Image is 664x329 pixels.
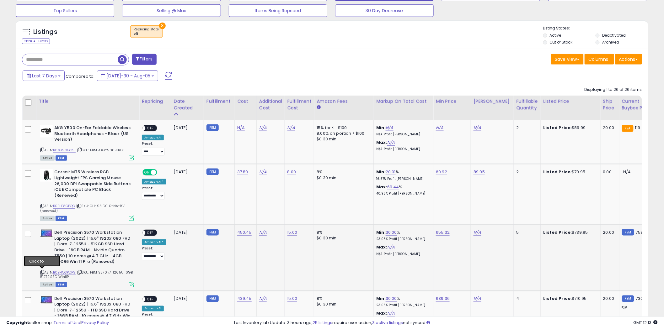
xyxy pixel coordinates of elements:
strong: Copyright [6,320,29,326]
b: AKG Y500 On-Ear Foldable Wireless Bluetooth Headphones - Black (US Version) [54,125,131,144]
p: N/A Profit [PERSON_NAME] [376,147,428,151]
div: Amazon AI * [142,239,166,245]
label: Deactivated [602,33,626,38]
a: N/A [387,139,395,146]
div: $0.30 min [317,175,369,181]
span: Columns [589,56,608,62]
div: 20.00 [603,230,614,235]
a: 439.45 [237,296,252,302]
div: Preset: [142,246,166,260]
small: FBM [206,295,219,302]
a: N/A [237,125,245,131]
div: 8% [317,296,369,302]
a: B0FLF8CPQC [53,203,75,209]
span: | SKU: FBM AKGY500BTBLK [77,148,124,153]
div: $89.99 [544,125,596,131]
a: N/A [474,125,481,131]
span: 119 [635,125,640,131]
div: Displaying 1 to 26 of 26 items [585,87,642,93]
span: ON [143,170,151,175]
div: 8% [317,230,369,235]
b: Dell Precision 3570 Workstation Laptop (2022) | 15.6" 1920x1080 FHD | Core i7-1255U - 1TB SSD Har... [54,296,131,327]
div: Preset: [142,142,166,156]
div: 20.00 [603,125,614,131]
span: | SKU: FBM 3570 i7-1265U 16GB 512TB SSD Win11P [40,270,133,279]
span: [DATE]-30 - Aug-05 [106,73,150,79]
a: N/A [259,169,267,175]
button: Save View [551,54,584,65]
div: Fulfillment Cost [287,98,312,111]
div: 8.00% on portion > $100 [317,131,369,136]
div: % [376,169,428,181]
a: N/A [386,125,393,131]
div: 8% [317,169,369,175]
b: Min: [376,125,386,131]
span: FBM [56,282,67,287]
a: Privacy Policy [81,320,109,326]
div: Preset: [142,186,166,200]
b: Listed Price: [544,125,572,131]
a: 25 listings [313,320,333,326]
div: Ship Price [603,98,617,111]
label: Out of Stock [550,39,573,45]
div: Repricing [142,98,169,105]
b: Listed Price: [544,169,572,175]
div: Markup on Total Cost [376,98,431,105]
div: [DATE] [174,125,199,131]
div: 2 [517,169,536,175]
div: ASIN: [40,230,134,286]
span: | SKU: CH-931D010-NA-RV (renewed) [40,203,125,213]
p: 40.98% Profit [PERSON_NAME] [376,191,428,196]
b: Corsair M75 Wireless RGB Lightweight FPS Gaming Mouse 26,000 DPI Swappable Side Buttons iCUE Comp... [54,169,131,200]
a: 655.32 [436,229,450,236]
button: Items Being Repriced [229,4,327,17]
a: 20.01 [386,169,396,175]
span: 730.95 [636,296,649,302]
div: Fulfillment [206,98,232,105]
div: 4 [517,296,536,302]
div: $79.95 [544,169,596,175]
p: N/A Profit [PERSON_NAME] [376,252,428,256]
a: 60.92 [436,169,447,175]
div: Fulfillable Quantity [517,98,538,111]
span: FBM [56,216,67,221]
h5: Listings [33,28,57,36]
img: 3148GXI-J4L._SL40_.jpg [40,125,53,138]
div: Current Buybox Price [622,98,654,111]
a: N/A [474,229,481,236]
p: 23.08% Profit [PERSON_NAME] [376,237,428,241]
a: B0BHQSPDP3 [53,270,76,275]
a: 639.36 [436,296,450,302]
div: Min Price [436,98,468,105]
a: 450.45 [237,229,252,236]
a: 89.95 [474,169,485,175]
button: [DATE]-30 - Aug-05 [97,70,158,81]
div: 0.00 [603,169,614,175]
div: $739.95 [544,230,596,235]
div: Additional Cost [259,98,282,111]
span: All listings currently available for purchase on Amazon [40,282,55,287]
div: ASIN: [40,125,134,160]
div: off [134,32,159,36]
a: N/A [474,296,481,302]
b: Max: [376,139,387,145]
span: Repricing state : [134,27,159,36]
a: N/A [259,125,267,131]
small: FBM [622,295,634,302]
a: 8.00 [287,169,296,175]
span: OFF [145,296,155,302]
button: × [159,23,166,29]
div: Last InventoryLab Update: 3 hours ago, require user action, not synced. [234,320,658,326]
span: 759.95 [636,229,649,235]
p: Listing States: [543,25,648,31]
img: 41--+C-N+0L._SL40_.jpg [40,296,53,304]
span: All listings currently available for purchase on Amazon [40,155,55,161]
small: FBM [206,169,219,175]
div: 20.00 [603,296,614,302]
button: Columns [585,54,614,65]
span: All listings currently available for purchase on Amazon [40,216,55,221]
a: 15.00 [287,296,297,302]
div: $0.30 min [317,136,369,142]
button: Last 7 Days [23,70,65,81]
div: Amazon AI [142,135,164,140]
